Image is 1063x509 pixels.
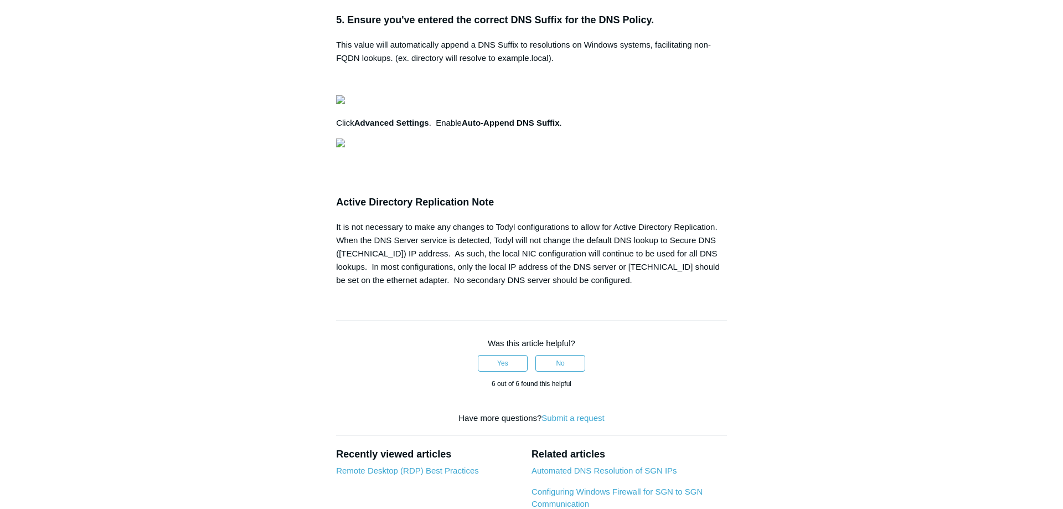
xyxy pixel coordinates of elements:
strong: Advanced Settings [354,118,429,127]
button: This article was not helpful [535,355,585,372]
img: 27414169404179 [336,138,345,147]
strong: Auto-Append DNS Suffix [462,118,560,127]
span: 6 out of 6 found this helpful [492,380,571,388]
p: This value will automatically append a DNS Suffix to resolutions on Windows systems, facilitating... [336,38,727,65]
a: Automated DNS Resolution of SGN IPs [531,466,677,475]
h2: Related articles [531,447,727,462]
a: Remote Desktop (RDP) Best Practices [336,466,479,475]
img: 27414207119379 [336,95,345,104]
h3: Active Directory Replication Note [336,194,727,210]
span: Was this article helpful? [488,338,575,348]
h3: 5. Ensure you've entered the correct DNS Suffix for the DNS Policy. [336,12,727,28]
a: Submit a request [541,413,604,423]
p: Click . Enable . [336,116,727,130]
h2: Recently viewed articles [336,447,520,462]
button: This article was helpful [478,355,528,372]
div: Have more questions? [336,412,727,425]
a: Configuring Windows Firewall for SGN to SGN Communication [531,487,703,509]
div: It is not necessary to make any changes to Todyl configurations to allow for Active Directory Rep... [336,220,727,287]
